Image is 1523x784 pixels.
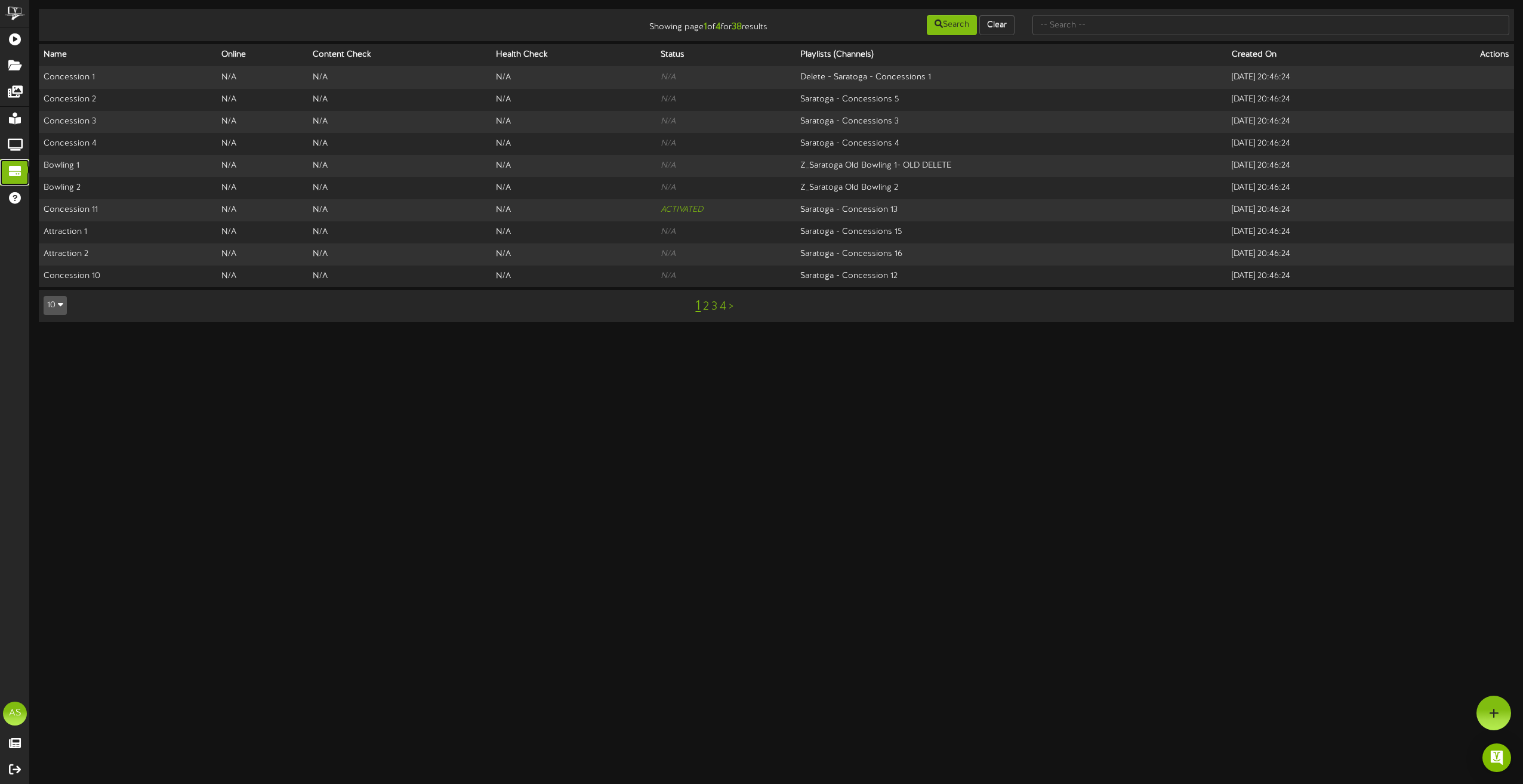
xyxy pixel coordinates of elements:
td: [DATE] 20:46:24 [1227,199,1410,221]
td: Saratoga - Concession 12 [796,266,1227,288]
td: Saratoga - Concessions 15 [796,221,1227,243]
td: [DATE] 20:46:24 [1227,89,1410,111]
i: N/A [661,73,676,82]
td: N/A [491,243,656,266]
td: N/A [308,133,491,155]
td: N/A [491,199,656,221]
td: Saratoga - Concessions 4 [796,133,1227,155]
td: N/A [217,133,308,155]
td: N/A [217,221,308,243]
th: Playlists (Channels) [796,44,1227,66]
td: Bowling 1 [39,155,217,177]
td: Saratoga - Concessions 16 [796,243,1227,266]
td: Delete - Saratoga - Concessions 1 [796,66,1227,89]
th: Online [217,44,308,66]
td: N/A [217,155,308,177]
td: N/A [491,133,656,155]
i: ACTIVATED [661,205,703,214]
strong: 4 [716,21,721,32]
td: Attraction 2 [39,243,217,266]
div: Showing page of for results [529,14,776,34]
th: Actions [1410,44,1514,66]
td: Concession 4 [39,133,217,155]
td: [DATE] 20:46:24 [1227,177,1410,199]
a: 1 [695,298,701,314]
td: Concession 2 [39,89,217,111]
td: N/A [308,266,491,288]
div: Open Intercom Messenger [1482,743,1511,772]
td: N/A [491,266,656,288]
i: N/A [661,161,676,170]
a: 3 [711,300,717,313]
th: Content Check [308,44,491,66]
th: Created On [1227,44,1410,66]
button: 10 [44,296,67,315]
td: N/A [491,111,656,133]
td: N/A [308,177,491,199]
td: N/A [491,155,656,177]
td: N/A [308,66,491,89]
button: Search [927,15,977,35]
td: N/A [308,243,491,266]
i: N/A [661,95,676,104]
td: N/A [491,221,656,243]
td: N/A [308,221,491,243]
i: N/A [661,117,676,126]
td: Z_Saratoga Old Bowling 2 [796,177,1227,199]
input: -- Search -- [1032,15,1509,35]
td: [DATE] 20:46:24 [1227,133,1410,155]
td: N/A [308,89,491,111]
i: N/A [661,183,676,192]
td: N/A [217,243,308,266]
td: Saratoga - Concessions 3 [796,111,1227,133]
a: 2 [703,300,709,313]
td: [DATE] 20:46:24 [1227,155,1410,177]
th: Name [39,44,217,66]
td: Concession 1 [39,66,217,89]
td: N/A [491,89,656,111]
strong: 1 [704,21,707,32]
td: Saratoga - Concession 13 [796,199,1227,221]
td: N/A [217,199,308,221]
td: N/A [491,66,656,89]
td: Z_Saratoga Old Bowling 1- OLD DELETE [796,155,1227,177]
div: AS [3,702,27,726]
td: N/A [217,177,308,199]
td: N/A [491,177,656,199]
td: N/A [217,111,308,133]
td: Attraction 1 [39,221,217,243]
strong: 38 [732,21,742,32]
td: N/A [308,199,491,221]
td: Bowling 2 [39,177,217,199]
i: N/A [661,271,676,280]
a: > [729,300,733,313]
i: N/A [661,227,676,236]
i: N/A [661,249,676,258]
td: [DATE] 20:46:24 [1227,111,1410,133]
td: Concession 10 [39,266,217,288]
td: [DATE] 20:46:24 [1227,266,1410,288]
button: Clear [979,15,1015,35]
th: Status [656,44,796,66]
td: N/A [308,155,491,177]
td: [DATE] 20:46:24 [1227,221,1410,243]
a: 4 [720,300,726,313]
td: Saratoga - Concessions 5 [796,89,1227,111]
td: [DATE] 20:46:24 [1227,66,1410,89]
i: N/A [661,139,676,148]
th: Health Check [491,44,656,66]
td: N/A [217,89,308,111]
td: Concession 3 [39,111,217,133]
td: N/A [308,111,491,133]
td: N/A [217,66,308,89]
td: N/A [217,266,308,288]
td: Concession 11 [39,199,217,221]
td: [DATE] 20:46:24 [1227,243,1410,266]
